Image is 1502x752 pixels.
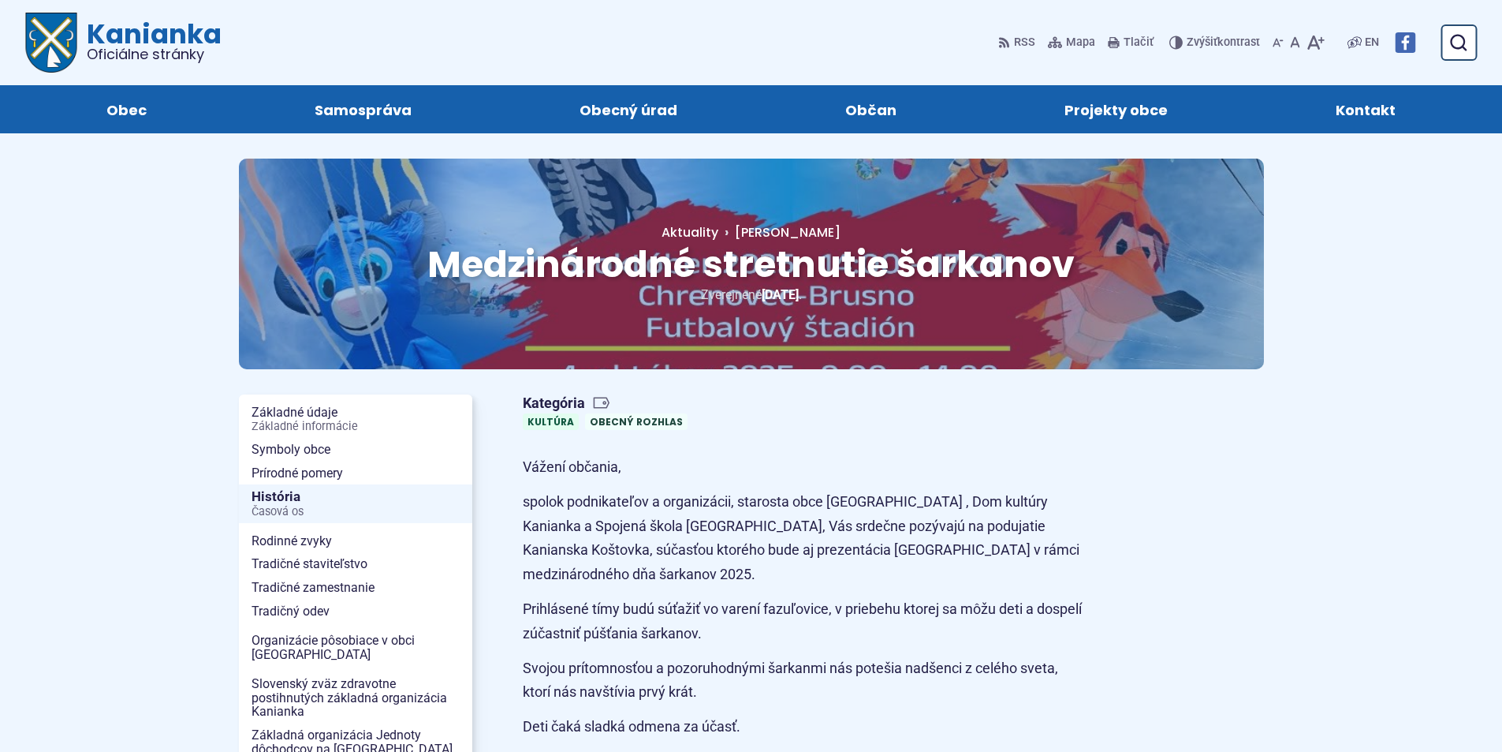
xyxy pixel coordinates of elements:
a: Tradičné staviteľstvo [239,552,472,576]
span: Tradičné zamestnanie [252,576,460,600]
span: Základné informácie [252,421,460,433]
span: EN [1365,33,1379,52]
img: Prejsť na domovskú stránku [25,13,77,73]
a: Projekty obce [997,85,1236,133]
span: Kanianka [77,21,222,62]
a: Obec [38,85,214,133]
span: Kategória [523,395,694,413]
span: Obecný úrad [580,85,677,133]
a: Obecný rozhlas [585,413,688,430]
button: Nastaviť pôvodnú veľkosť písma [1287,26,1303,59]
img: Prejsť na Facebook stránku [1395,32,1415,53]
span: Prírodné pomery [252,462,460,485]
span: Projekty obce [1064,85,1168,133]
span: Samospráva [315,85,412,133]
p: Prihlásené tímy budú súťažiť vo varení fazuľovice, v priebehu ktorej sa môžu deti a dospelí zúčas... [523,597,1083,645]
span: kontrast [1187,36,1260,50]
span: Tlačiť [1124,36,1154,50]
a: Občan [777,85,965,133]
button: Zväčšiť veľkosť písma [1303,26,1328,59]
p: spolok podnikateľov a organizácii, starosta obce [GEOGRAPHIC_DATA] , Dom kultúry Kanianka a Spoje... [523,490,1083,586]
span: [PERSON_NAME] [735,223,840,241]
span: Rodinné zvyky [252,529,460,553]
span: Medzinárodné stretnutie šarkanov [427,239,1075,290]
a: Obecný úrad [511,85,745,133]
span: Oficiálne stránky [87,47,222,62]
span: RSS [1014,33,1035,52]
a: Rodinné zvyky [239,529,472,553]
a: Tradičné zamestnanie [239,576,472,600]
span: Symboly obce [252,438,460,462]
a: Symboly obce [239,438,472,462]
span: Zvýšiť [1187,36,1217,49]
a: Mapa [1045,26,1098,59]
a: HistóriaČasová os [239,484,472,523]
span: Mapa [1066,33,1095,52]
p: Svojou prítomnosťou a pozoruhodnými šarkanmi nás potešia nadšenci z celého sveta, ktorí nás navšt... [523,657,1083,705]
a: Aktuality [662,223,718,241]
span: Občan [845,85,896,133]
a: Kontakt [1268,85,1464,133]
a: Organizácie pôsobiace v obci [GEOGRAPHIC_DATA] [239,629,472,666]
button: Zvýšiťkontrast [1169,26,1263,59]
a: EN [1362,33,1382,52]
a: Slovenský zväz zdravotne postihnutých základná organizácia Kanianka [239,672,472,724]
a: Samospráva [246,85,479,133]
span: Základné údaje [252,401,460,438]
span: Tradičný odev [252,600,460,623]
span: Obec [106,85,147,133]
a: [PERSON_NAME] [718,223,840,241]
span: Tradičné staviteľstvo [252,552,460,576]
span: Slovenský zväz zdravotne postihnutých základná organizácia Kanianka [252,672,460,724]
button: Tlačiť [1105,26,1157,59]
span: Kontakt [1336,85,1396,133]
a: Základné údajeZákladné informácie [239,401,472,438]
p: Vážení občania, [523,455,1083,480]
span: Časová os [252,506,460,518]
button: Zmenšiť veľkosť písma [1269,26,1287,59]
p: Deti čaká sladká odmena za účasť. [523,715,1083,739]
p: Zverejnené . [289,284,1213,305]
a: Kultúra [523,413,579,430]
span: [DATE] [762,287,799,302]
a: Tradičný odev [239,600,472,623]
a: Prírodné pomery [239,462,472,485]
span: Organizácie pôsobiace v obci [GEOGRAPHIC_DATA] [252,629,460,666]
a: Logo Kanianka, prejsť na domovskú stránku. [25,13,222,73]
span: História [252,484,460,523]
a: RSS [998,26,1038,59]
